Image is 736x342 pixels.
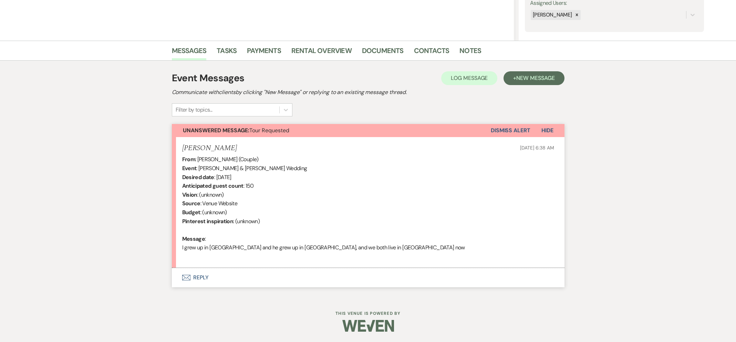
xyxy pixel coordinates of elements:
[459,45,481,60] a: Notes
[172,88,564,96] h2: Communicate with clients by clicking "New Message" or replying to an existing message thread.
[172,268,564,287] button: Reply
[182,235,205,242] b: Message
[531,10,573,20] div: [PERSON_NAME]
[182,155,554,261] div: : [PERSON_NAME] (Couple) : [PERSON_NAME] & [PERSON_NAME] Wedding : [DATE] : 150 : (unknown) : Ven...
[414,45,449,60] a: Contacts
[182,156,195,163] b: From
[172,45,207,60] a: Messages
[183,127,289,134] span: Tour Requested
[176,106,212,114] div: Filter by topics...
[182,165,197,172] b: Event
[541,127,553,134] span: Hide
[342,314,394,338] img: Weven Logo
[504,71,564,85] button: +New Message
[217,45,237,60] a: Tasks
[291,45,352,60] a: Rental Overview
[182,191,197,198] b: Vision
[247,45,281,60] a: Payments
[491,124,530,137] button: Dismiss Alert
[182,174,214,181] b: Desired date
[530,124,564,137] button: Hide
[172,124,491,137] button: Unanswered Message:Tour Requested
[441,71,497,85] button: Log Message
[451,74,488,82] span: Log Message
[172,71,245,85] h1: Event Messages
[183,127,249,134] strong: Unanswered Message:
[182,209,200,216] b: Budget
[182,144,237,153] h5: [PERSON_NAME]
[182,218,234,225] b: Pinterest inspiration
[182,182,243,189] b: Anticipated guest count
[516,74,554,82] span: New Message
[362,45,404,60] a: Documents
[182,200,200,207] b: Source
[520,145,554,151] span: [DATE] 6:38 AM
